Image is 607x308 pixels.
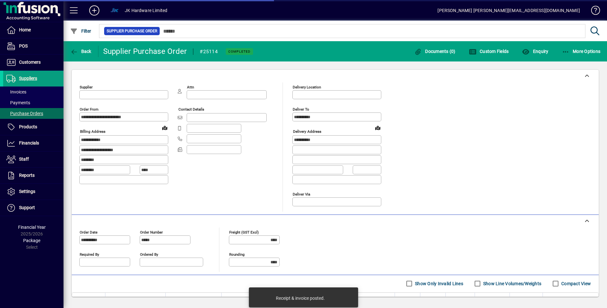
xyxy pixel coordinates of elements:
[437,5,580,16] div: [PERSON_NAME] [PERSON_NAME][EMAIL_ADDRESS][DOMAIN_NAME]
[522,49,548,54] span: Enquiry
[3,22,63,38] a: Home
[3,119,63,135] a: Products
[80,252,99,256] mat-label: Required by
[6,100,30,105] span: Payments
[187,85,194,89] mat-label: Attn
[19,27,31,32] span: Home
[228,49,250,54] span: Completed
[560,46,602,57] button: More Options
[140,252,158,256] mat-label: Ordered by
[586,1,599,22] a: Knowledge Base
[225,296,245,303] span: Description
[80,85,93,89] mat-label: Supplier
[3,200,63,216] a: Support
[80,296,91,303] span: Status
[125,5,167,16] div: JK Hardware Limited
[70,29,91,34] span: Filter
[576,296,590,303] span: Extend $
[69,25,93,37] button: Filter
[19,140,39,145] span: Financials
[160,123,170,133] a: View on map
[400,296,416,303] span: Order Qty
[467,46,510,57] button: Custom Fields
[19,43,28,48] span: POS
[63,46,98,57] app-page-header-button: Back
[80,230,97,234] mat-label: Order date
[3,135,63,151] a: Financials
[562,49,601,54] span: More Options
[293,192,310,196] mat-label: Deliver via
[520,296,539,303] span: Discount %
[104,5,125,16] button: Profile
[18,225,46,230] span: Financial Year
[3,168,63,183] a: Reports
[107,28,157,34] span: Supplier Purchase Order
[6,89,26,94] span: Invoices
[3,97,63,108] a: Payments
[70,49,91,54] span: Back
[413,46,457,57] button: Documents (0)
[229,252,244,256] mat-label: Rounding
[140,230,163,234] mat-label: Order number
[520,46,550,57] button: Enquiry
[3,184,63,200] a: Settings
[3,108,63,119] a: Purchase Orders
[3,55,63,70] a: Customers
[427,296,442,303] span: Received
[200,47,218,57] div: #25114
[103,46,187,56] div: Supplier Purchase Order
[560,280,591,287] label: Compact View
[487,296,506,303] span: Unit Cost $
[469,49,509,54] span: Custom Fields
[482,280,541,287] label: Show Line Volumes/Weights
[276,295,325,301] div: Receipt & invoice posted.
[373,123,383,133] a: View on map
[19,205,35,210] span: Support
[80,107,98,112] mat-label: Order from
[109,296,117,303] span: Item
[229,230,259,234] mat-label: Freight (GST excl)
[69,46,93,57] button: Back
[414,49,456,54] span: Documents (0)
[450,296,471,303] span: Outstanding
[19,60,41,65] span: Customers
[84,5,104,16] button: Add
[23,238,40,243] span: Package
[19,124,37,129] span: Products
[19,189,35,194] span: Settings
[293,107,309,112] mat-label: Deliver To
[6,111,43,116] span: Purchase Orders
[3,151,63,167] a: Staff
[170,296,193,303] span: Supplier Code
[293,85,321,89] mat-label: Delivery Location
[3,38,63,54] a: POS
[19,173,35,178] span: Reports
[19,76,37,81] span: Suppliers
[19,157,29,162] span: Staff
[414,280,463,287] label: Show Only Invalid Lines
[3,87,63,97] a: Invoices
